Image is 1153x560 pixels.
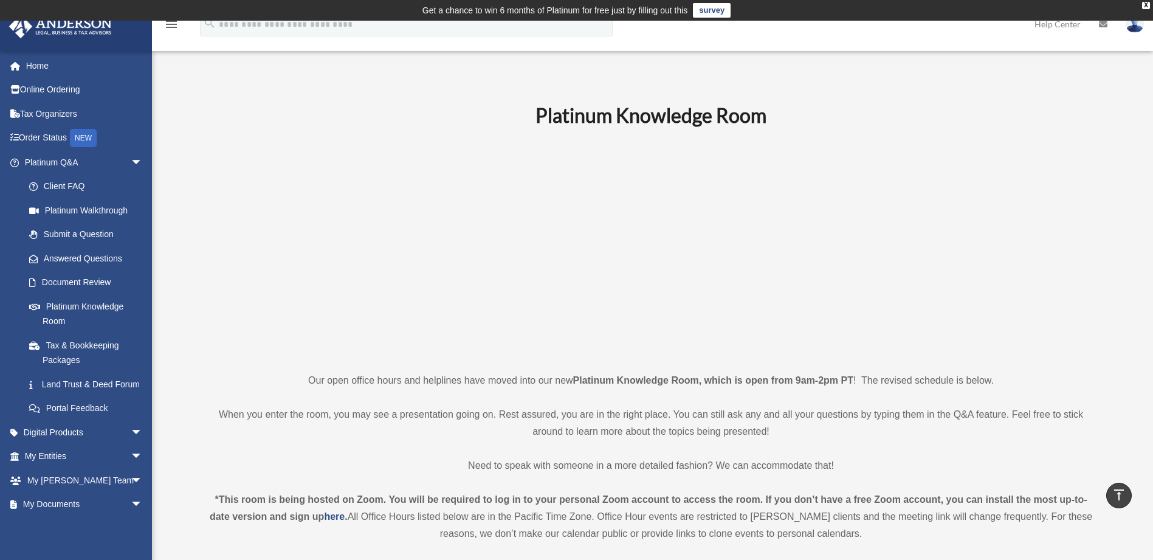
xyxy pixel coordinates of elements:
[573,375,853,385] strong: Platinum Knowledge Room, which is open from 9am-2pm PT
[206,457,1096,474] p: Need to speak with someone in a more detailed fashion? We can accommodate that!
[9,468,161,493] a: My [PERSON_NAME] Teamarrow_drop_down
[206,491,1096,542] div: All Office Hours listed below are in the Pacific Time Zone. Office Hour events are restricted to ...
[164,17,179,32] i: menu
[17,223,161,247] a: Submit a Question
[17,294,155,333] a: Platinum Knowledge Room
[1126,15,1144,33] img: User Pic
[17,271,161,295] a: Document Review
[9,420,161,444] a: Digital Productsarrow_drop_down
[131,444,155,469] span: arrow_drop_down
[164,21,179,32] a: menu
[17,372,161,396] a: Land Trust & Deed Forum
[131,493,155,517] span: arrow_drop_down
[17,396,161,421] a: Portal Feedback
[206,406,1096,440] p: When you enter the room, you may see a presentation going on. Rest assured, you are in the right ...
[9,516,161,541] a: Online Learningarrow_drop_down
[5,15,115,38] img: Anderson Advisors Platinum Portal
[9,78,161,102] a: Online Ordering
[693,3,731,18] a: survey
[9,444,161,469] a: My Entitiesarrow_drop_down
[17,333,161,372] a: Tax & Bookkeeping Packages
[131,468,155,493] span: arrow_drop_down
[324,511,345,522] a: here
[131,516,155,541] span: arrow_drop_down
[422,3,688,18] div: Get a chance to win 6 months of Platinum for free just by filling out this
[17,175,161,199] a: Client FAQ
[17,246,161,271] a: Answered Questions
[535,103,766,127] b: Platinum Knowledge Room
[9,493,161,517] a: My Documentsarrow_drop_down
[70,129,97,147] div: NEW
[210,494,1087,522] strong: *This room is being hosted on Zoom. You will be required to log in to your personal Zoom account ...
[1106,483,1132,508] a: vertical_align_top
[17,198,161,223] a: Platinum Walkthrough
[9,126,161,151] a: Order StatusNEW
[345,511,347,522] strong: .
[9,150,161,175] a: Platinum Q&Aarrow_drop_down
[469,144,833,350] iframe: 231110_Toby_KnowledgeRoom
[131,150,155,175] span: arrow_drop_down
[206,372,1096,389] p: Our open office hours and helplines have moved into our new ! The revised schedule is below.
[9,54,161,78] a: Home
[9,102,161,126] a: Tax Organizers
[131,420,155,445] span: arrow_drop_down
[203,16,216,30] i: search
[1112,488,1126,502] i: vertical_align_top
[1142,2,1150,9] div: close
